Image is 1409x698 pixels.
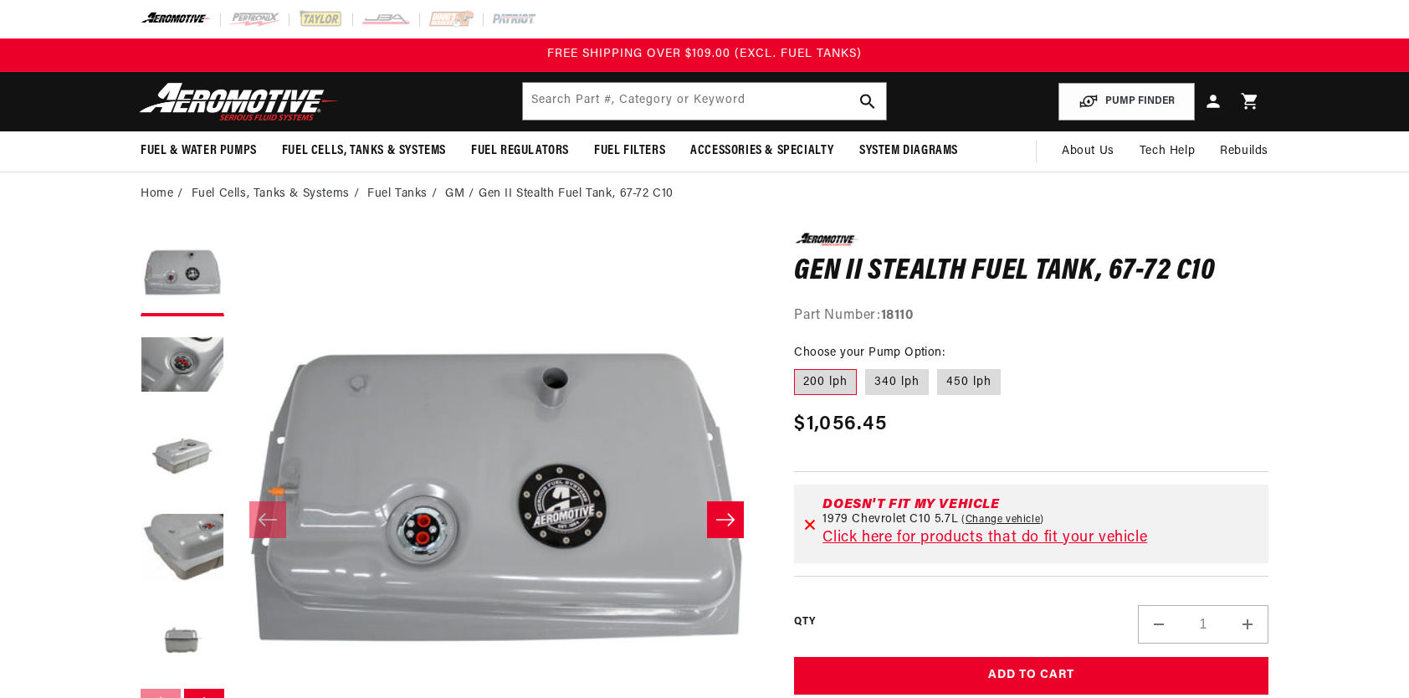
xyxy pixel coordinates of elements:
[707,501,744,538] button: Slide right
[141,185,1268,203] nav: breadcrumbs
[794,369,857,396] label: 200 lph
[859,142,958,160] span: System Diagrams
[1140,142,1195,161] span: Tech Help
[794,344,946,362] legend: Choose your Pump Option:
[865,369,929,396] label: 340 lph
[794,259,1268,285] h1: Gen II Stealth Fuel Tank, 67-72 C10
[141,601,224,685] button: Load image 5 in gallery view
[794,615,815,629] label: QTY
[269,131,459,171] summary: Fuel Cells, Tanks & Systems
[822,498,1258,511] div: Doesn't fit my vehicle
[678,131,847,171] summary: Accessories & Specialty
[141,417,224,500] button: Load image 3 in gallery view
[459,131,582,171] summary: Fuel Regulators
[192,185,364,203] li: Fuel Cells, Tanks & Systems
[582,131,678,171] summary: Fuel Filters
[937,369,1001,396] label: 450 lph
[141,233,224,316] button: Load image 1 in gallery view
[1049,131,1127,172] a: About Us
[1058,83,1195,121] button: PUMP FINDER
[881,309,914,322] strong: 18110
[471,142,569,160] span: Fuel Regulators
[794,409,887,439] span: $1,056.45
[690,142,834,160] span: Accessories & Specialty
[822,531,1147,546] a: Click here for products that do fit your vehicle
[847,131,971,171] summary: System Diagrams
[961,513,1044,526] a: Change vehicle
[794,657,1268,695] button: Add to Cart
[135,82,344,121] img: Aeromotive
[141,509,224,593] button: Load image 4 in gallery view
[141,142,257,160] span: Fuel & Water Pumps
[822,513,958,526] span: 1979 Chevrolet C10 5.7L
[1127,131,1207,172] summary: Tech Help
[479,185,674,203] li: Gen II Stealth Fuel Tank, 67-72 C10
[282,142,446,160] span: Fuel Cells, Tanks & Systems
[367,185,428,203] a: Fuel Tanks
[249,501,286,538] button: Slide left
[1207,131,1281,172] summary: Rebuilds
[445,185,464,203] a: GM
[547,48,862,60] span: FREE SHIPPING OVER $109.00 (EXCL. FUEL TANKS)
[794,305,1268,327] div: Part Number:
[594,142,665,160] span: Fuel Filters
[1220,142,1268,161] span: Rebuilds
[523,83,886,120] input: Search by Part Number, Category or Keyword
[1062,145,1114,157] span: About Us
[141,325,224,408] button: Load image 2 in gallery view
[141,185,173,203] a: Home
[128,131,269,171] summary: Fuel & Water Pumps
[849,83,886,120] button: search button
